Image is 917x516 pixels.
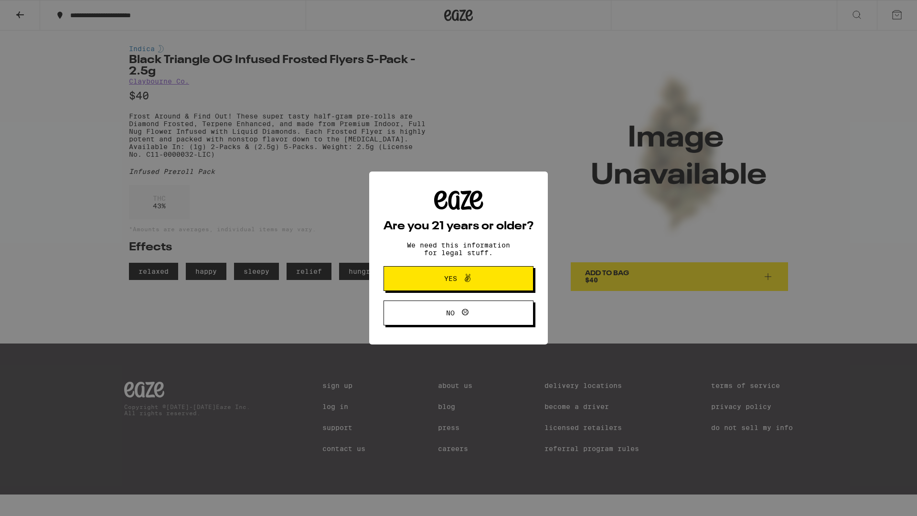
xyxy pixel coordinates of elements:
[399,241,518,257] p: We need this information for legal stuff.
[384,266,533,291] button: Yes
[444,275,457,282] span: Yes
[446,310,455,316] span: No
[384,221,533,232] h2: Are you 21 years or older?
[384,301,533,325] button: No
